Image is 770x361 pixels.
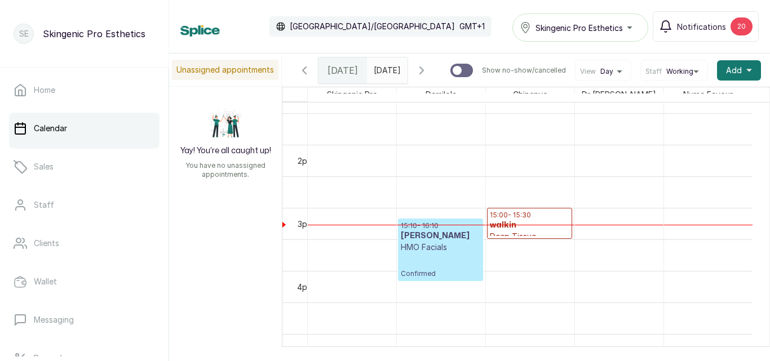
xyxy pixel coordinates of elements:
div: [DATE] [318,57,367,83]
button: Add [717,60,761,81]
p: You have no unassigned appointments. [176,161,275,179]
div: 2pm [295,155,316,167]
div: 3pm [295,218,316,230]
span: Nurse Favour [681,87,735,101]
a: Wallet [9,266,160,297]
p: 15:00 - 15:30 [490,211,569,220]
p: [GEOGRAPHIC_DATA]/[GEOGRAPHIC_DATA] [290,21,455,32]
p: Deep Tissue Massage - 30 mins Deep Tissue Massage [490,231,569,276]
p: HMO Facials [401,242,480,253]
span: Dr [PERSON_NAME] [579,87,658,101]
a: Clients [9,228,160,259]
p: Wallet [34,276,57,287]
span: Chinenye [511,87,550,101]
a: Home [9,74,160,106]
span: View [580,67,596,76]
span: Working [666,67,693,76]
span: Damilola [423,87,459,101]
h3: walkin [490,220,569,231]
div: 20 [731,17,753,35]
p: Messaging [34,314,74,326]
p: Clients [34,238,59,249]
h2: Yay! You’re all caught up! [180,145,271,157]
button: Skingenic Pro Esthetics [512,14,648,42]
a: Calendar [9,113,160,144]
button: Notifications20 [653,11,759,42]
div: 4pm [295,281,316,293]
p: 15:10 - 16:10 [401,221,480,230]
span: Notifications [677,21,726,33]
span: Day [600,67,613,76]
p: GMT+1 [459,21,485,32]
p: Unassigned appointments [172,60,278,80]
p: Staff [34,199,54,211]
button: StaffWorking [645,67,703,76]
p: Sales [34,161,54,172]
a: Sales [9,151,160,182]
p: Skingenic Pro Esthetics [43,27,145,41]
span: Skingenic Pro Esthetics [536,22,623,34]
div: 5pm [295,344,316,356]
button: ViewDay [580,67,626,76]
p: SE [19,28,29,39]
p: Show no-show/cancelled [482,66,566,75]
a: Messaging [9,304,160,336]
p: Confirmed [401,253,480,278]
a: Staff [9,189,160,221]
span: Add [726,65,742,76]
p: Home [34,84,55,96]
h3: [PERSON_NAME] [401,230,480,242]
span: Skingenic Pro [325,87,380,101]
span: Staff [645,67,662,76]
p: Calendar [34,123,67,134]
span: [DATE] [328,64,358,77]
